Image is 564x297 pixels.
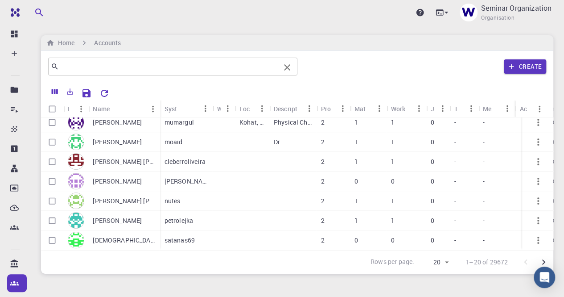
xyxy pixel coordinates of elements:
p: [PERSON_NAME] [93,177,142,186]
p: 0 [431,118,434,127]
button: Menu [336,101,350,116]
div: System Name [165,100,184,117]
p: 0 [354,177,358,186]
button: Sort [110,102,124,116]
p: 2 [321,118,325,127]
p: nutes [165,197,181,205]
p: 1 [354,197,358,205]
button: Create [504,59,546,74]
div: Actions [515,100,547,117]
img: avatar [68,192,84,209]
button: Go to next page [535,253,552,271]
img: avatar [68,173,84,189]
span: Organisation [481,13,515,22]
button: Columns [47,84,62,99]
nav: breadcrumb [45,38,123,48]
img: Seminar Organization [460,4,478,21]
button: Save Explorer Settings [78,84,95,102]
p: 1 [354,138,358,146]
p: - [483,197,485,205]
p: 1 [391,197,395,205]
h6: Home [54,38,74,48]
button: Menu [146,102,160,116]
p: 2 [321,138,325,146]
p: - [454,118,456,127]
img: logo [7,8,20,17]
button: Menu [464,101,478,116]
div: Projects [317,100,350,117]
p: 0 [391,236,395,245]
div: Location [239,100,255,117]
p: - [454,236,456,245]
p: 2 [321,177,325,186]
h6: Accounts [94,38,121,48]
p: 1 [354,118,358,127]
p: - [483,138,485,146]
p: [PERSON_NAME] [165,177,208,186]
div: Open Intercom Messenger [534,267,555,288]
button: Menu [198,101,213,116]
p: petrolejka [165,216,193,225]
div: Workflows [387,100,426,117]
button: Menu [74,102,88,116]
img: avatar [68,212,84,229]
div: Jobs [431,100,436,117]
img: avatar [68,114,84,130]
img: avatar [68,134,84,150]
p: Kohat, Khyber Pakhtunkhwa, [GEOGRAPHIC_DATA] [239,118,265,127]
p: 0 [431,138,434,146]
button: Sort [184,101,198,116]
p: Rows per page: [371,257,414,268]
p: Dr [274,138,280,146]
p: mumargul [165,118,194,127]
p: [PERSON_NAME] [93,138,142,146]
p: Seminar Organization [481,3,552,13]
div: Icon [68,100,74,117]
div: Materials [354,100,372,117]
p: 2 [321,197,325,205]
p: - [454,216,456,225]
p: - [483,177,485,186]
p: 0 [431,216,434,225]
p: - [483,236,485,245]
p: 0 [431,236,434,245]
button: Menu [500,101,515,116]
img: avatar [68,232,84,248]
p: - [454,197,456,205]
p: 1–20 of 29672 [465,258,508,267]
p: 1 [391,118,395,127]
p: - [454,157,456,166]
p: 1 [391,216,395,225]
button: Menu [221,101,235,116]
p: 1 [391,157,395,166]
p: [PERSON_NAME] [PERSON_NAME] [93,157,155,166]
div: Workflows [391,100,412,117]
div: Name [88,100,160,117]
div: Members [478,100,515,117]
p: 0 [431,157,434,166]
p: 2 [321,236,325,245]
div: System Name [160,100,213,117]
div: Description [274,100,302,117]
p: 2 [321,157,325,166]
p: 2 [321,216,325,225]
p: - [483,157,485,166]
button: Menu [372,101,387,116]
div: Teams [450,100,478,117]
div: Projects [321,100,336,117]
p: Physical Chemist and Materials Science Researcher [274,118,312,127]
p: moaid [165,138,183,146]
p: [DEMOGRAPHIC_DATA] [93,236,155,245]
button: Menu [302,101,317,116]
p: 1 [354,216,358,225]
button: Reset Explorer Settings [95,84,113,102]
div: Name [93,100,110,117]
p: - [454,177,456,186]
p: - [454,138,456,146]
div: Members [483,100,500,117]
div: 20 [418,256,451,269]
p: [PERSON_NAME] [93,216,142,225]
p: 1 [354,157,358,166]
button: Export [62,84,78,99]
p: 0 [391,177,395,186]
